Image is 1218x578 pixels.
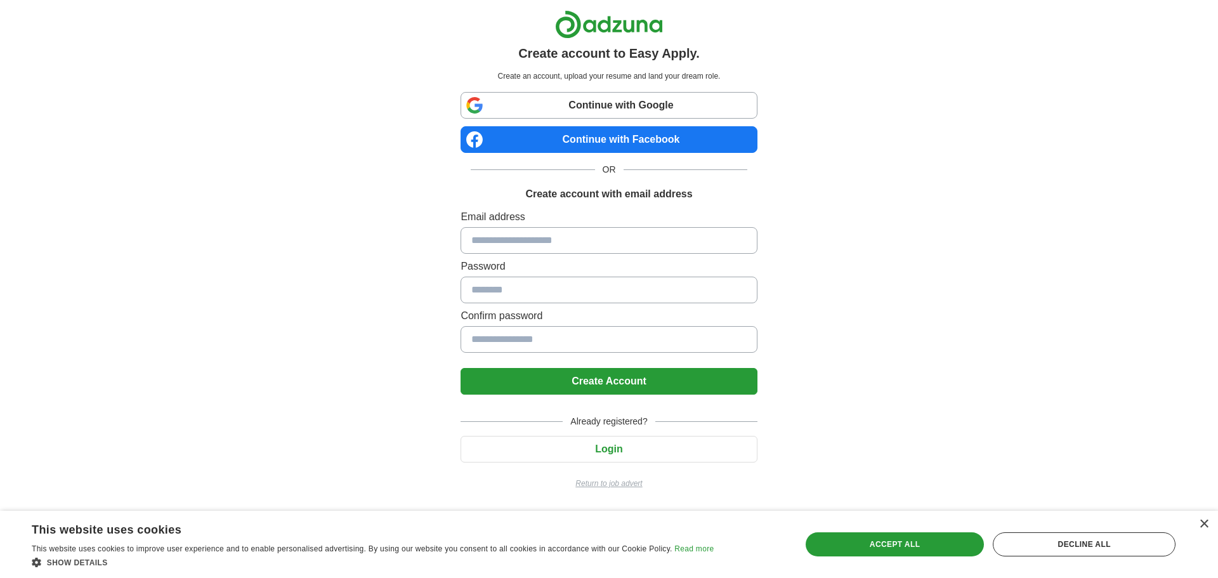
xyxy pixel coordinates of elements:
a: Return to job advert [461,478,757,489]
div: Close [1199,520,1208,529]
div: Show details [32,556,714,568]
label: Email address [461,209,757,225]
a: Continue with Google [461,92,757,119]
span: This website uses cookies to improve user experience and to enable personalised advertising. By u... [32,544,672,553]
label: Confirm password [461,308,757,324]
a: Continue with Facebook [461,126,757,153]
button: Login [461,436,757,463]
label: Password [461,259,757,274]
a: Read more, opens a new window [674,544,714,553]
p: Create an account, upload your resume and land your dream role. [463,70,754,82]
span: Show details [47,558,108,567]
div: Decline all [993,532,1175,556]
button: Create Account [461,368,757,395]
div: This website uses cookies [32,518,682,537]
span: Already registered? [563,415,655,428]
img: Adzuna logo [555,10,663,39]
div: Accept all [806,532,985,556]
a: Login [461,443,757,454]
span: OR [595,163,624,176]
h1: Create account to Easy Apply. [518,44,700,63]
h1: Create account with email address [525,187,692,202]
